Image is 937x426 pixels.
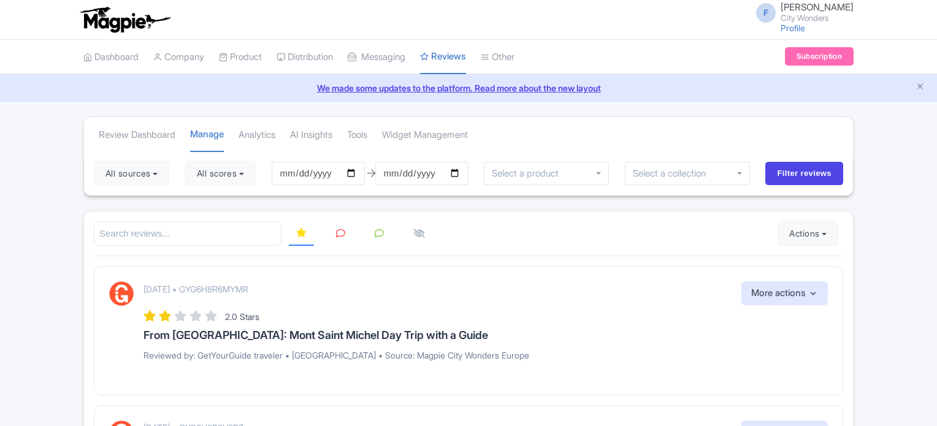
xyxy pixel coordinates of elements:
a: Reviews [420,40,466,75]
button: Close announcement [916,80,925,94]
span: 2.0 Stars [225,311,259,322]
span: F [756,3,776,23]
img: GetYourGuide Logo [109,281,134,306]
a: Profile [781,23,805,33]
a: Product [219,40,262,74]
a: Review Dashboard [99,118,175,152]
h3: From [GEOGRAPHIC_DATA]: Mont Saint Michel Day Trip with a Guide [143,329,828,341]
a: AI Insights [290,118,332,152]
input: Search reviews... [94,221,281,246]
a: Widget Management [382,118,468,152]
a: Other [481,40,514,74]
a: Messaging [348,40,405,74]
button: Actions [778,221,838,246]
p: [DATE] • GYG6H8R6MYMR [143,283,248,295]
a: Tools [347,118,367,152]
small: City Wonders [781,14,854,22]
p: Reviewed by: GetYourGuide traveler • [GEOGRAPHIC_DATA] • Source: Magpie City Wonders Europe [143,349,828,362]
a: Subscription [785,47,854,66]
input: Filter reviews [765,162,843,185]
a: Manage [190,118,224,153]
a: Analytics [239,118,275,152]
button: All sources [94,161,169,186]
a: F [PERSON_NAME] City Wonders [749,2,854,22]
button: More actions [741,281,828,305]
a: Dashboard [83,40,139,74]
img: logo-ab69f6fb50320c5b225c76a69d11143b.png [77,6,172,33]
input: Select a product [492,168,565,179]
a: Distribution [277,40,333,74]
a: We made some updates to the platform. Read more about the new layout [7,82,930,94]
input: Select a collection [633,168,714,179]
button: All scores [185,161,256,186]
span: [PERSON_NAME] [781,1,854,13]
a: Company [153,40,204,74]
